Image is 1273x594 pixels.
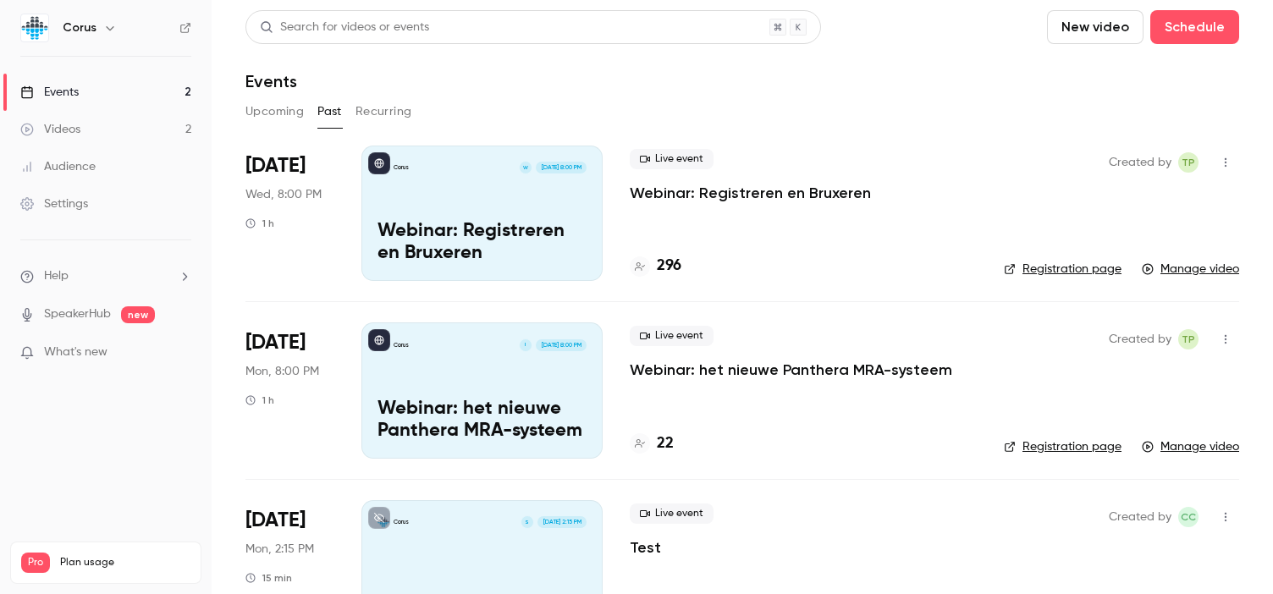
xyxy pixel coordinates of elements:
h1: Events [245,71,297,91]
div: Videos [20,121,80,138]
span: TP [1182,152,1195,173]
p: Webinar: Registreren en Bruxeren [377,221,587,265]
span: [DATE] 8:00 PM [536,339,586,351]
div: Search for videos or events [260,19,429,36]
span: Created by [1109,329,1171,349]
p: Corus [394,518,409,526]
span: Mon, 2:15 PM [245,541,314,558]
span: CC [1181,507,1196,527]
button: New video [1047,10,1143,44]
span: Live event [630,149,714,169]
a: Registration page [1004,261,1121,278]
a: Webinar: het nieuwe Panthera MRA-systeem [630,360,952,380]
button: Schedule [1150,10,1239,44]
div: 1 h [245,393,274,407]
span: [DATE] [245,507,306,534]
span: What's new [44,344,107,361]
button: Upcoming [245,98,304,125]
span: [DATE] 2:15 PM [537,516,586,528]
span: TP [1182,329,1195,349]
span: [DATE] [245,152,306,179]
div: Settings [20,195,88,212]
button: Past [317,98,342,125]
h6: Corus [63,19,96,36]
a: Registration page [1004,438,1121,455]
div: 1 h [245,217,274,230]
div: Sep 1 Mon, 8:00 PM (Europe/Amsterdam) [245,322,334,458]
a: 22 [630,432,674,455]
div: Audience [20,158,96,175]
a: Webinar: Registreren en Bruxeren [630,183,871,203]
span: [DATE] 8:00 PM [536,162,586,173]
span: Mon, 8:00 PM [245,363,319,380]
li: help-dropdown-opener [20,267,191,285]
span: Chantal Coster [1178,507,1199,527]
div: Sep 3 Wed, 8:00 PM (Europe/Amsterdam) [245,146,334,281]
div: Events [20,84,79,101]
h4: 22 [657,432,674,455]
a: 296 [630,255,681,278]
h4: 296 [657,255,681,278]
span: [DATE] [245,329,306,356]
div: W [519,161,532,174]
span: Created by [1109,152,1171,173]
p: Webinar: het nieuwe Panthera MRA-systeem [377,399,587,443]
a: Manage video [1142,438,1239,455]
span: Live event [630,503,714,524]
p: Corus [394,163,409,172]
span: Plan usage [60,556,190,569]
span: Help [44,267,69,285]
div: I [519,338,532,352]
div: S [521,515,534,529]
span: Tessa Peters [1178,329,1199,349]
span: Wed, 8:00 PM [245,186,322,203]
img: Corus [21,14,48,41]
span: Live event [630,326,714,346]
a: Test [630,537,661,558]
a: Manage video [1142,261,1239,278]
span: Pro [21,553,50,573]
span: Tessa Peters [1178,152,1199,173]
span: new [121,306,155,323]
a: SpeakerHub [44,305,111,323]
span: Created by [1109,507,1171,527]
div: 15 min [245,571,292,585]
a: Webinar: Registreren en BruxerenCorusW[DATE] 8:00 PMWebinar: Registreren en Bruxeren [361,146,603,281]
button: Recurring [355,98,412,125]
a: Webinar: het nieuwe Panthera MRA-systeemCorusI[DATE] 8:00 PMWebinar: het nieuwe Panthera MRA-systeem [361,322,603,458]
p: Corus [394,341,409,349]
iframe: Noticeable Trigger [171,345,191,360]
